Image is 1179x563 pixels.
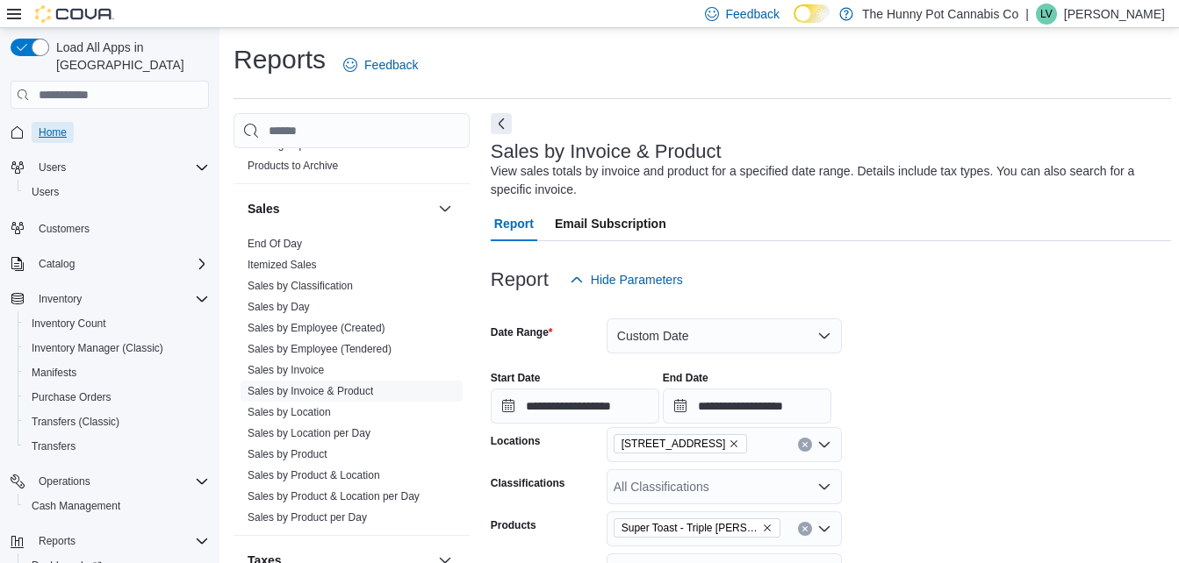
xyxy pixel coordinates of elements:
a: Sales by Location per Day [248,427,370,439]
label: Classifications [491,476,565,490]
span: Sales by Day [248,300,310,314]
button: Users [32,157,73,178]
span: 5035 Hurontario St [614,434,748,453]
button: Remove Super Toast - Triple Berry Supreme Milled - 7g from selection in this group [762,523,773,533]
span: Customers [32,217,209,239]
img: Cova [35,5,114,23]
a: Transfers [25,436,83,457]
a: Manifests [25,362,83,383]
span: Load All Apps in [GEOGRAPHIC_DATA] [49,39,209,74]
span: Sales by Invoice [248,363,324,377]
a: Purchase Orders [25,387,119,408]
span: Inventory Manager (Classic) [32,341,163,355]
span: Sales by Location per Day [248,426,370,440]
a: Inventory Manager (Classic) [25,338,170,359]
span: Customers [39,222,90,236]
span: Inventory Count [25,313,209,334]
span: Home [39,125,67,139]
span: Inventory Manager (Classic) [25,338,209,359]
span: [STREET_ADDRESS] [622,435,726,453]
div: View sales totals by invoice and product for a specified date range. Details include tax types. Y... [491,162,1162,199]
button: Clear input [798,522,812,536]
span: Sales by Employee (Tendered) [248,342,392,356]
button: Next [491,113,512,134]
button: Transfers [18,434,216,459]
a: Itemized Sales [248,259,317,271]
h3: Report [491,269,549,290]
span: Transfers (Classic) [25,411,209,432]
h3: Sales [248,200,280,217]
span: Itemized Sales [248,258,317,272]
button: Reports [32,531,83,552]
a: Customers [32,218,97,239]
button: Customers [4,215,216,240]
a: Sales by Day [248,301,310,313]
div: Laura Vale [1036,4,1057,25]
span: Operations [39,474,90,488]
span: Operations [32,471,209,492]
input: Press the down key to open a popover containing a calendar. [663,388,831,424]
a: Sales by Product & Location [248,469,380,481]
h1: Reports [234,42,326,77]
a: Sales by Employee (Tendered) [248,343,392,355]
button: Clear input [798,438,812,452]
p: [PERSON_NAME] [1064,4,1165,25]
span: End Of Day [248,237,302,251]
span: Purchase Orders [25,387,209,408]
span: Super Toast - Triple [PERSON_NAME] Supreme Milled - 7g [622,519,758,537]
a: End Of Day [248,238,302,250]
span: Sales by Classification [248,279,353,293]
label: Date Range [491,325,553,339]
button: Catalog [32,253,82,274]
input: Press the down key to open a popover containing a calendar. [491,388,659,424]
button: Sales [435,198,456,219]
button: Hide Parameters [563,262,690,297]
a: Sales by Invoice [248,364,324,376]
span: Transfers [25,436,209,457]
span: Hide Parameters [591,271,683,289]
a: Feedback [336,47,425,82]
button: Home [4,119,216,145]
a: Sales by Classification [248,280,353,292]
span: Report [494,206,534,241]
span: Catalog [39,257,75,271]
a: Sales by Product & Location per Day [248,490,420,502]
span: LV [1040,4,1053,25]
span: Sales by Product & Location [248,468,380,482]
button: Open list of options [817,522,831,536]
button: Open list of options [817,438,831,452]
span: Reports [32,531,209,552]
a: Sales by Location [248,406,331,418]
input: Dark Mode [794,4,830,23]
span: Email Subscription [555,206,666,241]
button: Inventory [32,289,89,310]
button: Users [4,155,216,180]
span: Users [25,182,209,203]
span: Sales by Employee (Created) [248,321,385,335]
button: Remove 5035 Hurontario St from selection in this group [729,438,739,449]
a: Sales by Product per Day [248,511,367,524]
a: Products to Archive [248,160,338,172]
button: Purchase Orders [18,385,216,410]
span: Cash Management [25,495,209,517]
button: Catalog [4,252,216,276]
button: Manifests [18,360,216,385]
span: Dark Mode [794,23,794,24]
a: Transfers (Classic) [25,411,126,432]
span: Products to Archive [248,159,338,173]
a: Home [32,122,74,143]
span: Sales by Product & Location per Day [248,489,420,503]
div: Sales [234,233,470,535]
span: Manifests [32,366,76,380]
span: Transfers (Classic) [32,415,119,429]
button: Custom Date [607,318,842,353]
p: | [1025,4,1029,25]
span: Users [32,185,59,199]
button: Users [18,180,216,204]
a: Inventory Count [25,313,113,334]
label: Locations [491,434,541,448]
button: Inventory [4,287,216,311]
span: Users [39,160,66,175]
span: Inventory Count [32,317,106,331]
span: Super Toast - Triple Berry Supreme Milled - 7g [614,518,780,538]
